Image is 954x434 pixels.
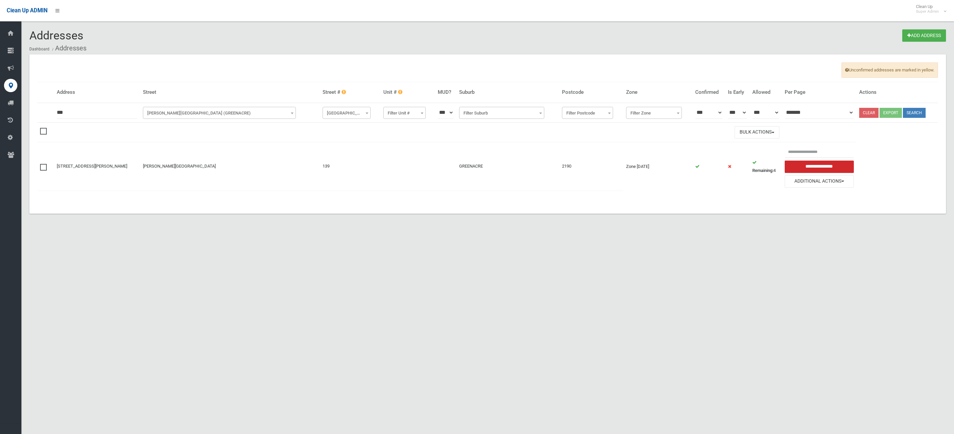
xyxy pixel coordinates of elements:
td: [PERSON_NAME][GEOGRAPHIC_DATA] [140,142,320,191]
small: Super Admin [916,9,939,14]
span: Filter Unit # [385,108,424,118]
h4: MUD? [438,89,454,95]
span: Wilbur Street (GREENACRE) [145,108,294,118]
td: Zone [DATE] [623,142,693,191]
span: Filter Unit # [383,107,426,119]
a: Add Address [902,29,946,42]
button: Bulk Actions [735,126,779,139]
li: Addresses [50,42,86,54]
td: GREENACRE [456,142,559,191]
button: Search [903,108,926,118]
button: Additional Actions [785,175,854,188]
span: Filter Suburb [461,108,543,118]
span: Filter Postcode [564,108,611,118]
td: 139 [320,142,381,191]
h4: Is Early [728,89,747,95]
td: 2190 [559,142,623,191]
span: Filter Zone [628,108,680,118]
h4: Confirmed [695,89,723,95]
h4: Unit # [383,89,432,95]
h4: Street # [323,89,378,95]
h4: Postcode [562,89,621,95]
a: Dashboard [29,47,49,51]
span: Clean Up [913,4,946,14]
h4: Allowed [752,89,780,95]
span: Filter Suburb [459,107,545,119]
span: Addresses [29,29,83,42]
h4: Actions [859,89,935,95]
a: [STREET_ADDRESS][PERSON_NAME] [57,164,127,169]
span: Filter Street # [324,108,369,118]
span: Filter Postcode [562,107,613,119]
button: Export [880,108,902,118]
a: Clear [859,108,879,118]
h4: Address [57,89,138,95]
h4: Street [143,89,317,95]
span: Unconfirmed addresses are marked in yellow. [841,62,938,78]
h4: Suburb [459,89,557,95]
h4: Zone [626,89,690,95]
h4: Per Page [785,89,854,95]
span: Wilbur Street (GREENACRE) [143,107,296,119]
td: 4 [750,142,782,191]
span: Filter Zone [626,107,682,119]
span: Clean Up ADMIN [7,7,47,14]
span: Filter Street # [323,107,371,119]
strong: Remaining: [752,168,773,173]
